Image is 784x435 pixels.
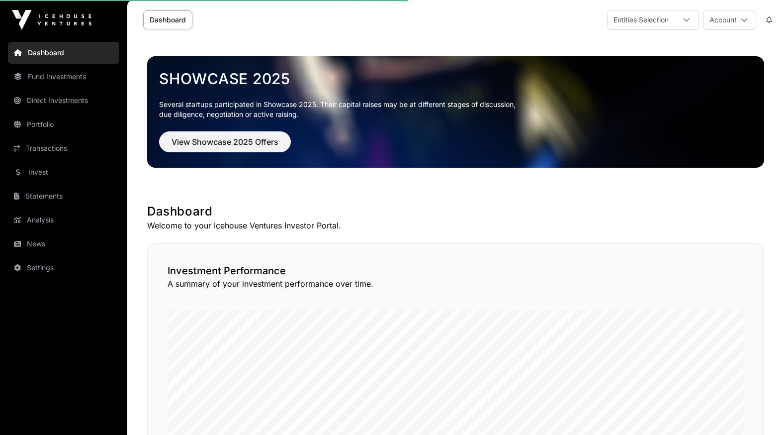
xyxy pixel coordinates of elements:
[159,141,291,151] a: View Showcase 2025 Offers
[168,278,744,290] p: A summary of your investment performance over time.
[12,10,91,30] img: Icehouse Ventures Logo
[8,137,119,159] a: Transactions
[734,387,784,435] iframe: Chat Widget
[8,90,119,111] a: Direct Investments
[143,10,192,29] a: Dashboard
[703,10,756,30] button: Account
[8,185,119,207] a: Statements
[159,70,752,88] a: Showcase 2025
[159,100,752,119] p: Several startups participated in Showcase 2025. Their capital raises may be at different stages o...
[8,161,119,183] a: Invest
[8,113,119,135] a: Portfolio
[8,42,119,64] a: Dashboard
[159,131,291,152] button: View Showcase 2025 Offers
[172,136,278,148] span: View Showcase 2025 Offers
[8,209,119,231] a: Analysis
[147,56,764,168] img: Showcase 2025
[8,66,119,88] a: Fund Investments
[147,219,764,231] p: Welcome to your Icehouse Ventures Investor Portal.
[8,257,119,279] a: Settings
[8,233,119,255] a: News
[608,10,675,29] div: Entities Selection
[168,264,744,278] h2: Investment Performance
[147,204,764,219] h1: Dashboard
